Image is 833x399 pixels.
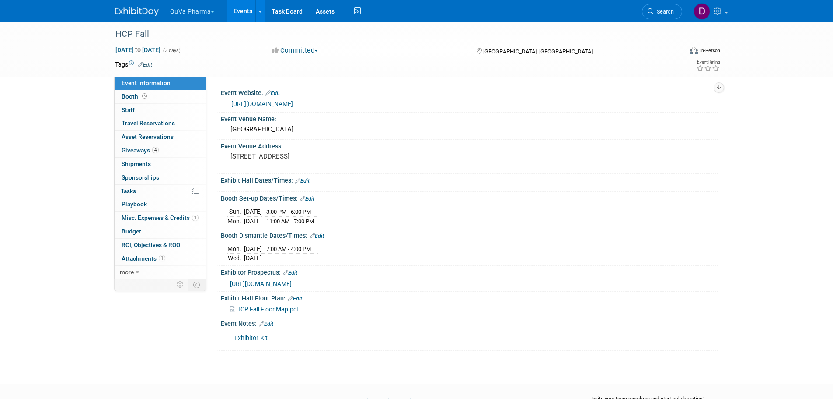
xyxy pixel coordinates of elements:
td: Wed. [227,254,244,263]
div: Event Notes: [221,317,718,328]
a: Edit [300,196,314,202]
span: Tasks [121,187,136,194]
a: Edit [265,90,280,96]
a: Edit [138,62,152,68]
a: Exhibitor Kit [234,335,268,342]
div: In-Person [700,47,720,54]
a: HCP Fall Floor Map.pdf [230,306,299,313]
td: Mon. [227,244,244,254]
a: Edit [310,233,324,239]
a: [URL][DOMAIN_NAME] [230,280,292,287]
td: [DATE] [244,254,262,263]
div: Exhibit Hall Floor Plan: [221,292,718,303]
span: 1 [159,255,165,261]
a: Edit [295,178,310,184]
a: Asset Reservations [115,131,206,144]
a: [URL][DOMAIN_NAME] [231,100,293,107]
span: Attachments [122,255,165,262]
img: Danielle Mitchell [694,3,710,20]
a: Tasks [115,185,206,198]
span: 4 [152,147,159,153]
div: Event Venue Name: [221,113,718,124]
div: Event Venue Address: [221,140,718,151]
div: Event Format [631,46,721,59]
span: [DATE] [DATE] [115,46,161,54]
td: [DATE] [244,244,262,254]
td: Tags [115,60,152,69]
a: Edit [288,296,302,302]
a: Search [642,4,682,19]
div: Booth Dismantle Dates/Times: [221,229,718,240]
div: Event Rating [696,60,720,64]
span: Event Information [122,79,171,86]
span: HCP Fall Floor Map.pdf [236,306,299,313]
a: Giveaways4 [115,144,206,157]
a: Playbook [115,198,206,211]
td: Sun. [227,207,244,216]
td: Mon. [227,216,244,226]
span: 1 [192,215,199,221]
button: Committed [269,46,321,55]
div: Exhibitor Prospectus: [221,266,718,277]
div: Exhibit Hall Dates/Times: [221,174,718,185]
div: [GEOGRAPHIC_DATA] [227,123,712,136]
span: [GEOGRAPHIC_DATA], [GEOGRAPHIC_DATA] [483,48,593,55]
span: Asset Reservations [122,133,174,140]
a: Misc. Expenses & Credits1 [115,212,206,225]
span: Booth not reserved yet [140,93,149,99]
pre: [STREET_ADDRESS] [230,152,418,160]
a: Shipments [115,158,206,171]
span: Booth [122,93,149,100]
span: (3 days) [162,48,181,53]
span: Staff [122,106,135,113]
span: Sponsorships [122,174,159,181]
span: Budget [122,228,141,235]
div: HCP Fall [112,26,669,42]
span: 7:00 AM - 4:00 PM [266,246,311,252]
a: Event Information [115,77,206,90]
span: to [134,46,142,53]
span: more [120,268,134,275]
a: Staff [115,104,206,117]
a: more [115,266,206,279]
a: Attachments1 [115,252,206,265]
a: Edit [283,270,297,276]
div: Booth Set-up Dates/Times: [221,192,718,203]
td: [DATE] [244,207,262,216]
div: Event Website: [221,86,718,98]
td: [DATE] [244,216,262,226]
span: Giveaways [122,147,159,154]
img: Format-Inperson.png [690,47,698,54]
span: Misc. Expenses & Credits [122,214,199,221]
span: Playbook [122,201,147,208]
span: 11:00 AM - 7:00 PM [266,218,314,225]
a: Edit [259,321,273,327]
span: 3:00 PM - 6:00 PM [266,208,311,215]
img: ExhibitDay [115,7,159,16]
span: Search [654,8,674,15]
span: ROI, Objectives & ROO [122,241,180,248]
a: ROI, Objectives & ROO [115,239,206,252]
span: Shipments [122,160,151,167]
td: Personalize Event Tab Strip [173,279,188,290]
a: Booth [115,90,206,103]
a: Travel Reservations [115,117,206,130]
span: Travel Reservations [122,120,175,127]
a: Sponsorships [115,171,206,184]
td: Toggle Event Tabs [188,279,206,290]
a: Budget [115,225,206,238]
